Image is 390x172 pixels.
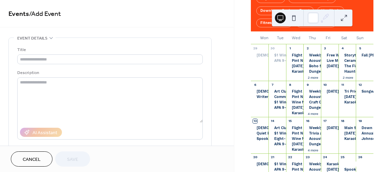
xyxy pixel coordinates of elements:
[286,131,304,136] div: Pint Night @ TN Hills Brewstillery
[11,151,52,167] button: Cancel
[251,89,268,94] div: Ladies Night @ Tennessee Hills Brewstillery
[268,53,286,58] div: $1 Wings & Nuggets @ Wild Wing
[292,147,350,152] div: Karaoke at [GEOGRAPHIC_DATA]
[339,94,356,99] div: Saturday Night Live Music at Little Magic Bar
[274,53,333,58] div: $1 Wings & Nuggets @ Wild Wing
[292,125,361,130] div: Flight Wine Night @ The Fiesty Pigeon
[286,64,304,69] div: Wednesday Night Trivia at Little Magic Bar
[253,155,258,160] div: 20
[274,94,364,99] div: Community Resource Fair at [GEOGRAPHIC_DATA]
[286,162,304,167] div: Flight Wine Night @ The Fiesty Pigeon
[339,58,356,63] div: Ceramic Pumpkin Carving at The Hunter's Hearth
[339,167,356,172] div: Spooky Floral Design Class at 1976 Flowers
[251,131,268,136] div: Quiet Book Club
[356,89,373,94] div: Songwriter Round @ Breaker Barber Co.
[303,53,321,58] div: Weekly Mah Jongg game time at Philosoher's House
[270,155,275,160] div: 21
[268,89,286,94] div: Art Club @ Blue's
[303,64,321,69] div: Boho Skull Canvas Class at Into the Fire
[340,74,356,80] button: 2 more
[268,136,286,141] div: Eight-Legged Encounters with ETSU Spider Lab
[17,35,47,42] span: Event details
[292,100,367,105] div: Wine Night and Live Music @ Blues Brews
[309,167,390,172] div: Acoustic Autumn featuring [PERSON_NAME]
[268,58,286,63] div: APA 9-Ball Pool League @ Wild Wing
[274,142,339,147] div: APA 9-Ball Pool League @ Wild Wing
[305,155,310,160] div: 23
[340,82,345,87] div: 11
[309,131,346,136] div: Trivia and Pint Night
[17,69,201,76] div: Description
[321,89,339,94] div: Friday Live Music at Little Magic Bar
[340,46,345,51] div: 4
[305,74,321,80] button: 2 more
[268,142,286,147] div: APA 9-Ball Pool League @ Wild Wing
[257,94,312,99] div: Writer's Group @ Blues Brews
[356,136,373,141] div: Johnson City Brewing Company Eleventh Anniversary
[274,105,339,110] div: APA 9-Ball Pool League @ Wild Wing
[286,167,304,172] div: Pint Night @ TN Hills Brewstillery
[305,82,310,87] div: 9
[339,162,373,167] div: Blue's Brews Turns 3!
[303,100,321,105] div: Craft Course: Making a Cutting Board at Lumber & Craft
[288,32,304,45] div: Wed
[286,94,304,99] div: Pint Night @ TN Hills Brewstillery
[268,94,286,99] div: Community Resource Fair at JC Public Library
[336,32,352,45] div: Sat
[268,167,286,172] div: APA 9-Ball Pool League @ Wild Wing
[309,136,390,141] div: Acoustic Autumn featuring [PERSON_NAME]
[303,105,321,110] div: Dungeons and Dragons at Philosopher's House
[292,167,353,172] div: Pint Night @ [GEOGRAPHIC_DATA]
[251,125,268,130] div: Ladies Night @ Tennessee Hills Brewstillery
[253,119,258,124] div: 13
[339,64,356,69] div: The Flea Finder at The Generalist
[292,142,369,147] div: [DATE] Night Trivia at [GEOGRAPHIC_DATA]
[268,125,286,130] div: Art Club
[274,89,305,94] div: Art Club @ Blue's
[288,155,292,160] div: 22
[344,89,374,94] div: Tri Pride Festival
[257,53,372,58] div: [DEMOGRAPHIC_DATA] Night @ [US_STATE][GEOGRAPHIC_DATA]
[292,105,369,110] div: [DATE] Night Trivia at [GEOGRAPHIC_DATA]
[309,94,390,99] div: Acoustic Autumn featuring [PERSON_NAME]
[270,46,275,51] div: 30
[305,119,310,124] div: 16
[286,58,304,63] div: Pint Night @ TN Hills Brewstillery
[303,131,321,136] div: Trivia and Pint Night
[286,89,304,94] div: Flight Wine Night @ The Fiesty Pigeon
[256,6,314,15] div: Downtown Business Event
[339,53,356,58] div: Storytime & Paint at Into the Fire
[257,131,286,136] div: Quiet Book Club
[274,136,361,141] div: Eight-Legged Encounters with ETSU Spider Lab
[256,19,292,27] div: Fitness Classes
[321,64,339,69] div: Friday Live Music at Little Magic Bar
[358,155,363,160] div: 26
[292,64,369,69] div: [DATE] Night Trivia at [GEOGRAPHIC_DATA]
[29,7,61,21] span: / Add Event
[286,105,304,110] div: Wednesday Night Trivia at Little Magic Bar
[268,100,286,105] div: $1 Wings & Nuggets @ Wild Wing
[303,58,321,63] div: Acoustic Autumn featuring Thomas Cassell
[292,89,361,94] div: Flight Wine Night @ The Fiesty Pigeon
[292,58,353,63] div: Pint Night @ [GEOGRAPHIC_DATA]
[303,94,321,99] div: Acoustic Autumn featuring Madi Foster
[286,110,304,116] div: Karaoke at Little Magic Bar
[257,162,372,167] div: [DEMOGRAPHIC_DATA] Night @ [US_STATE][GEOGRAPHIC_DATA]
[321,125,339,130] div: Friday Live Music at Little Magic Bar
[358,82,363,87] div: 12
[339,100,356,105] div: Karaoke at Little Magic Bar
[274,162,333,167] div: $1 Wings & Nuggets @ Wild Wing
[356,131,373,136] div: Annual Pumpkin Carving at Atlantic Ale House
[323,119,327,124] div: 17
[339,125,356,130] div: Main Street Days
[268,131,286,136] div: $1 Wings & Nuggets @ Wild Wing
[286,142,304,147] div: Wednesday Night Trivia at Little Magic Bar
[303,162,321,167] div: Weekly Mah Jongg game time at Philosoher's House
[274,167,339,172] div: APA 9-Ball Pool League @ Wild Wing
[253,46,258,51] div: 29
[274,125,289,130] div: Art Club
[321,58,339,63] div: Live Music w/ Vaden Landers
[303,167,321,172] div: Acoustic Autumn featuring Trevin Sluss
[268,162,286,167] div: $1 Wings & Nuggets @ Wild Wing
[356,53,373,58] div: Fall Mason Jar Door Hanger Class at Into the Fire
